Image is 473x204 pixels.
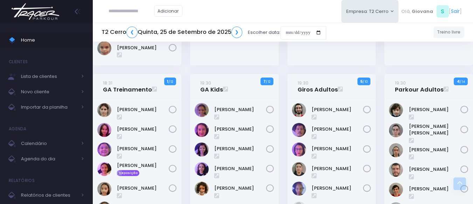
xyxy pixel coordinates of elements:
h5: T2 Cerro Quinta, 25 de Setembro de 2025 [102,27,242,38]
img: Manuela Carrascosa Vasco Gouveia [195,162,209,176]
a: 19:30Giros Adultos [298,79,338,93]
div: [ ] [398,3,464,19]
a: [PERSON_NAME] [312,106,363,113]
img: Laura Linck [97,182,111,196]
img: Gabriela Nakabayashi Ferreira [97,143,111,156]
a: [PERSON_NAME] [117,106,169,113]
span: Giovana [412,8,433,15]
span: Relatórios de clientes [21,191,77,200]
a: ❯ [231,27,243,38]
strong: 5 [360,79,363,84]
img: Guilherme Sato [292,162,306,176]
img: Douglas Guerra [292,123,306,137]
span: Calendário [21,139,77,148]
a: [PERSON_NAME] [409,166,461,173]
a: [PERSON_NAME] [409,185,461,192]
a: [PERSON_NAME] [312,126,363,133]
small: 19:30 [298,80,308,86]
img: Evelyn Carvalho [195,123,209,137]
span: Lista de clientes [21,72,77,81]
img: Bruno Milan Perfetto [292,103,306,117]
img: Beatriz Borges Viana [195,103,209,117]
a: [PERSON_NAME] [117,162,169,169]
small: / 14 [460,80,465,84]
h4: Agenda [9,122,27,136]
small: / 10 [363,80,368,84]
a: Sair [451,8,460,15]
img: Laura meirelles de almeida [195,143,209,156]
a: [PERSON_NAME] [214,185,266,192]
img: Bruno Hashimoto [389,143,403,157]
a: [PERSON_NAME] [117,126,169,133]
small: / 12 [168,80,173,84]
a: [PERSON_NAME] [117,185,169,192]
img: Rosa Luiza Barbosa Luciano [292,182,306,196]
img: AMANDA PARRINI [97,103,111,117]
a: ❮ [126,27,138,38]
img: Tereza da Cruz Maia [195,182,209,196]
img: Ana Clara Dotta [97,123,111,137]
a: 19:30Parkour Adultos [395,79,444,93]
a: [PERSON_NAME] [409,106,461,113]
span: Home [21,36,84,45]
img: Isabela Vilas Boas Rocha [97,162,111,176]
small: 19:30 [395,80,406,86]
a: [PERSON_NAME] [214,126,266,133]
img: Edson Carvalho dos Santos Filho [389,163,403,177]
img: Eduardo Ribeiro Castro [389,183,403,197]
a: Treino livre [433,27,465,38]
a: [PERSON_NAME] [117,44,169,51]
img: VALENTINA KLEMIG FIGUEIREDO ALVES [97,41,111,55]
small: 19:30 [200,80,211,86]
a: [PERSON_NAME] [117,145,169,152]
small: 18:31 [103,80,112,86]
a: [PERSON_NAME] [214,165,266,172]
span: S [437,5,449,17]
a: 18:31GA Treinamento [103,79,152,93]
a: [PERSON_NAME] [312,185,363,192]
h4: Clientes [9,55,28,69]
span: Agenda do dia [21,154,77,163]
span: Novo cliente [21,87,77,96]
img: Gabriella Gomes de Melo [292,143,306,156]
span: Reposição [117,170,139,176]
span: Importar da planilha [21,103,77,112]
div: Escolher data: [102,24,326,41]
strong: 1 [167,79,168,84]
a: 19:30GA Kids [200,79,223,93]
a: [PERSON_NAME] [312,145,363,152]
img: Ana Luiza Puglia [389,123,403,137]
small: / 12 [266,80,270,84]
span: Olá, [401,8,411,15]
a: [PERSON_NAME] [214,145,266,152]
strong: 4 [457,79,460,84]
img: Alice simarelli [389,103,403,117]
h4: Relatórios [9,174,35,188]
a: Adicionar [154,5,183,17]
a: [PERSON_NAME] [PERSON_NAME] [409,123,461,137]
a: [PERSON_NAME] [409,146,461,153]
a: [PERSON_NAME] [312,165,363,172]
a: [PERSON_NAME] [214,106,266,113]
strong: 7 [263,79,266,84]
